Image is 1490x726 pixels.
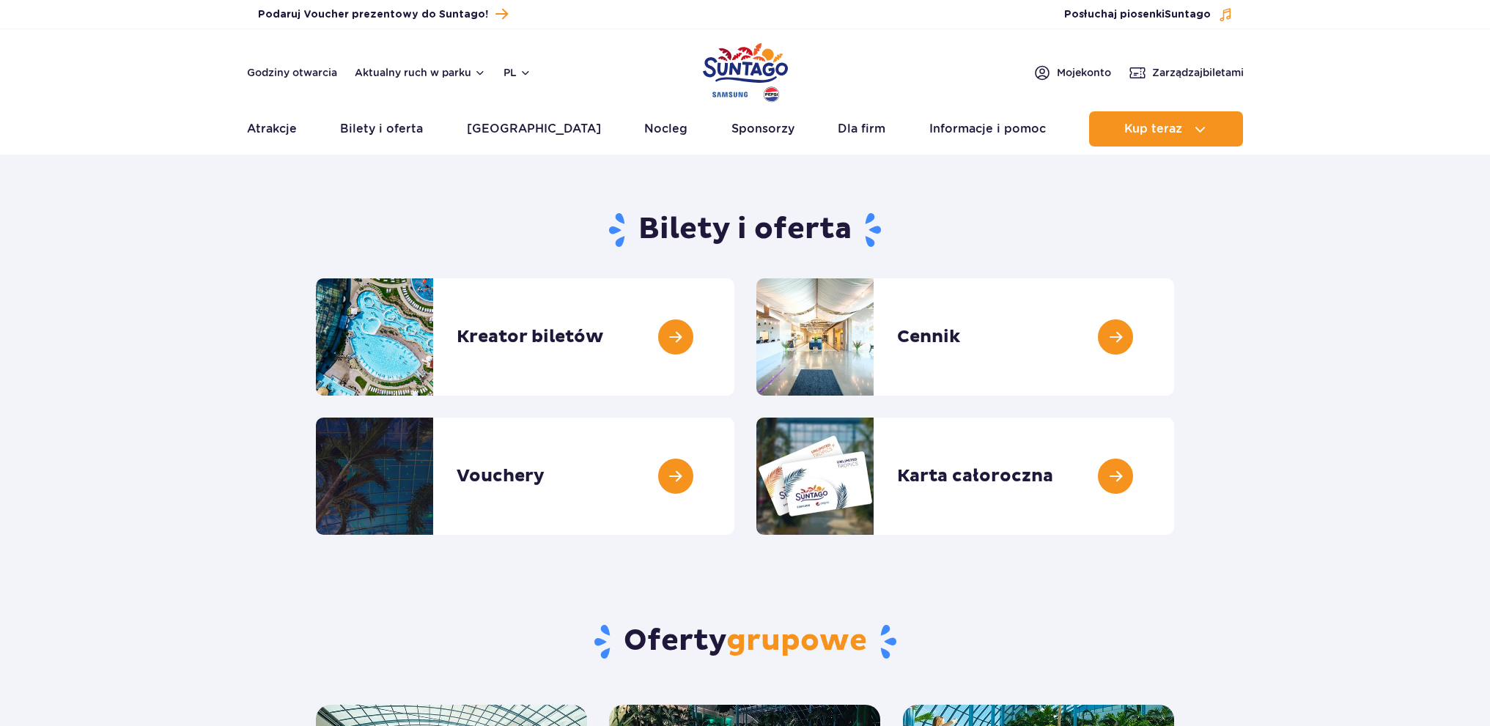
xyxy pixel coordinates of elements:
[703,37,788,104] a: Park of Poland
[316,623,1174,661] h2: Oferty
[1064,7,1211,22] span: Posłuchaj piosenki
[929,111,1046,147] a: Informacje i pomoc
[247,65,337,80] a: Godziny otwarcia
[504,65,531,80] button: pl
[247,111,297,147] a: Atrakcje
[355,67,486,78] button: Aktualny ruch w parku
[1152,65,1244,80] span: Zarządzaj biletami
[1089,111,1243,147] button: Kup teraz
[731,111,794,147] a: Sponsorzy
[467,111,601,147] a: [GEOGRAPHIC_DATA]
[1165,10,1211,20] span: Suntago
[340,111,423,147] a: Bilety i oferta
[316,211,1174,249] h1: Bilety i oferta
[1033,64,1111,81] a: Mojekonto
[258,4,508,24] a: Podaruj Voucher prezentowy do Suntago!
[726,623,867,659] span: grupowe
[838,111,885,147] a: Dla firm
[1057,65,1111,80] span: Moje konto
[1129,64,1244,81] a: Zarządzajbiletami
[1124,122,1182,136] span: Kup teraz
[258,7,488,22] span: Podaruj Voucher prezentowy do Suntago!
[1064,7,1233,22] button: Posłuchaj piosenkiSuntago
[644,111,687,147] a: Nocleg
